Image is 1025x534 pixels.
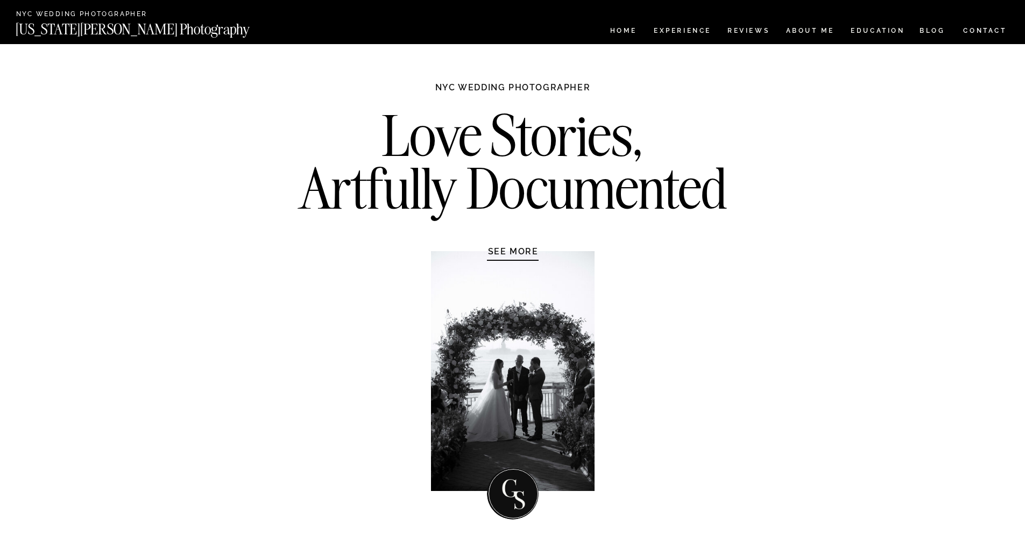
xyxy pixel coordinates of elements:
[850,27,906,37] a: EDUCATION
[608,27,639,37] a: HOME
[16,22,286,31] a: [US_STATE][PERSON_NAME] Photography
[786,27,835,37] a: ABOUT ME
[727,27,768,37] a: REVIEWS
[963,25,1007,37] a: CONTACT
[412,82,614,103] h1: NYC WEDDING PHOTOGRAPHER
[16,11,178,19] a: NYC Wedding Photographer
[654,27,710,37] a: Experience
[287,109,739,222] h2: Love Stories, Artfully Documented
[920,27,945,37] a: BLOG
[462,246,564,257] a: SEE MORE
